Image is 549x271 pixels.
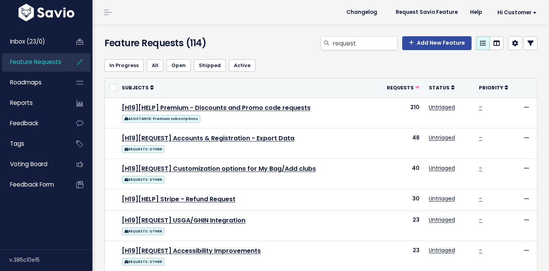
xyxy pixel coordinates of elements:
a: Shipped [194,59,226,72]
span: Reports [10,99,33,107]
a: [H19][REQUEST] USGA/GHIN Integration [122,216,245,225]
h4: Feature Requests (114) [104,36,241,50]
a: - [479,103,482,111]
a: Open [166,59,191,72]
td: 23 [376,210,424,241]
a: REQUESTS: OTHER [122,174,165,184]
a: [H19][HELP] Stripe - Refund Request [122,195,235,204]
img: logo-white.9d6f32f41409.svg [17,4,76,21]
a: Subjects [122,84,154,91]
span: Feedback [10,119,38,127]
span: ASSISTANCE: Premium subscriptions [122,115,200,123]
a: Untriaged [429,195,455,202]
a: Untriaged [429,246,455,254]
a: Request Savio Feature [390,7,464,18]
a: [H19][REQUEST] Accounts & Registration - Export Data [122,134,294,143]
a: Untriaged [429,164,455,172]
a: Reports [2,94,64,112]
span: Hi Customer [497,10,537,15]
span: Feedback form [10,180,54,189]
a: Roadmaps [2,74,64,91]
a: Voting Board [2,155,64,173]
input: Search features... [332,36,398,50]
a: Inbox (23/0) [2,33,64,50]
a: Priority [479,84,508,91]
a: In Progress [104,59,144,72]
a: Hi Customer [488,7,543,19]
a: ASSISTANCE: Premium subscriptions [122,113,200,123]
a: [H19][REQUEST] Accessibility Improvements [122,246,261,255]
div: v.385c10e15 [9,250,92,270]
span: Subjects [122,84,149,91]
span: REQUESTS: OTHER [122,227,165,235]
span: Tags [10,140,24,148]
a: Tags [2,135,64,153]
a: Feedback form [2,176,64,194]
ul: Filter feature requests [104,59,537,72]
a: Feature Requests [2,53,64,71]
a: REQUESTS: OTHER [122,226,165,236]
span: Feature Requests [10,58,61,66]
span: Requests [387,84,414,91]
a: Active [229,59,255,72]
span: Inbox (23/0) [10,37,45,45]
a: [H19][REQUEST] Customization options for My Bag/Add clubs [122,164,316,173]
a: Untriaged [429,103,455,111]
span: Priority [479,84,503,91]
a: Add New Feature [402,36,472,50]
a: - [479,134,482,141]
span: REQUESTS: OTHER [122,176,165,183]
a: - [479,195,482,202]
a: Feedback [2,114,64,132]
a: - [479,246,482,254]
a: REQUESTS: OTHER [122,144,165,153]
td: 30 [376,189,424,210]
a: - [479,164,482,172]
span: REQUESTS: OTHER [122,145,165,153]
a: REQUESTS: OTHER [122,256,165,266]
span: Status [429,84,450,91]
td: 23 [376,241,424,271]
span: Voting Board [10,160,47,168]
a: Help [464,7,488,18]
td: 48 [376,128,424,158]
td: 40 [376,158,424,189]
span: Changelog [346,10,377,15]
a: All [147,59,163,72]
a: Untriaged [429,216,455,224]
a: Requests [387,84,420,91]
td: 210 [376,98,424,128]
span: REQUESTS: OTHER [122,258,165,266]
a: Untriaged [429,134,455,141]
span: Roadmaps [10,78,42,86]
a: - [479,216,482,224]
a: [H19][HELP] Premium - Discounts and Promo code requests [122,103,311,112]
a: Status [429,84,455,91]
